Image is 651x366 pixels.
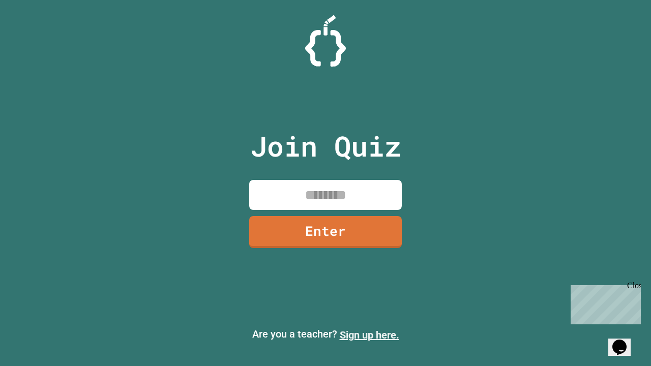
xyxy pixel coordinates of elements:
img: Logo.svg [305,15,346,67]
p: Join Quiz [250,125,401,167]
iframe: chat widget [567,281,641,324]
div: Chat with us now!Close [4,4,70,65]
a: Enter [249,216,402,248]
p: Are you a teacher? [8,326,643,343]
a: Sign up here. [340,329,399,341]
iframe: chat widget [608,325,641,356]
